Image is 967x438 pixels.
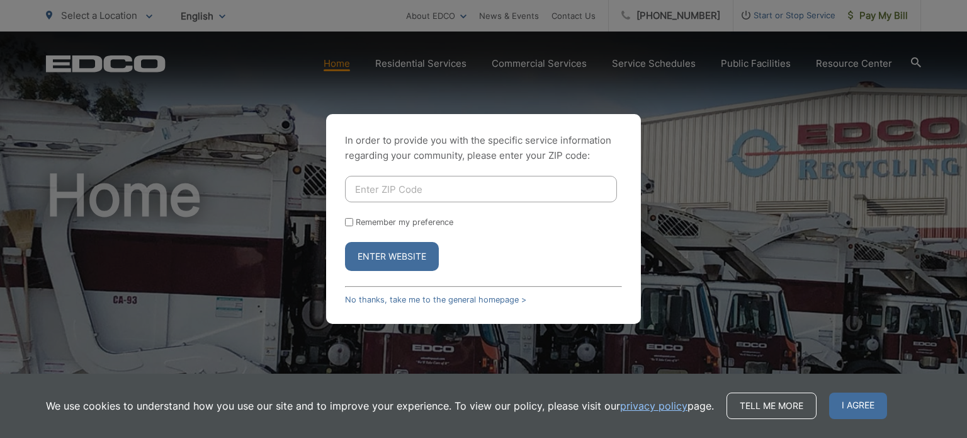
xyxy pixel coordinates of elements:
[345,242,439,271] button: Enter Website
[345,133,622,163] p: In order to provide you with the specific service information regarding your community, please en...
[829,393,887,419] span: I agree
[345,176,617,202] input: Enter ZIP Code
[46,398,714,413] p: We use cookies to understand how you use our site and to improve your experience. To view our pol...
[727,393,817,419] a: Tell me more
[345,295,526,304] a: No thanks, take me to the general homepage >
[356,217,453,227] label: Remember my preference
[620,398,687,413] a: privacy policy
